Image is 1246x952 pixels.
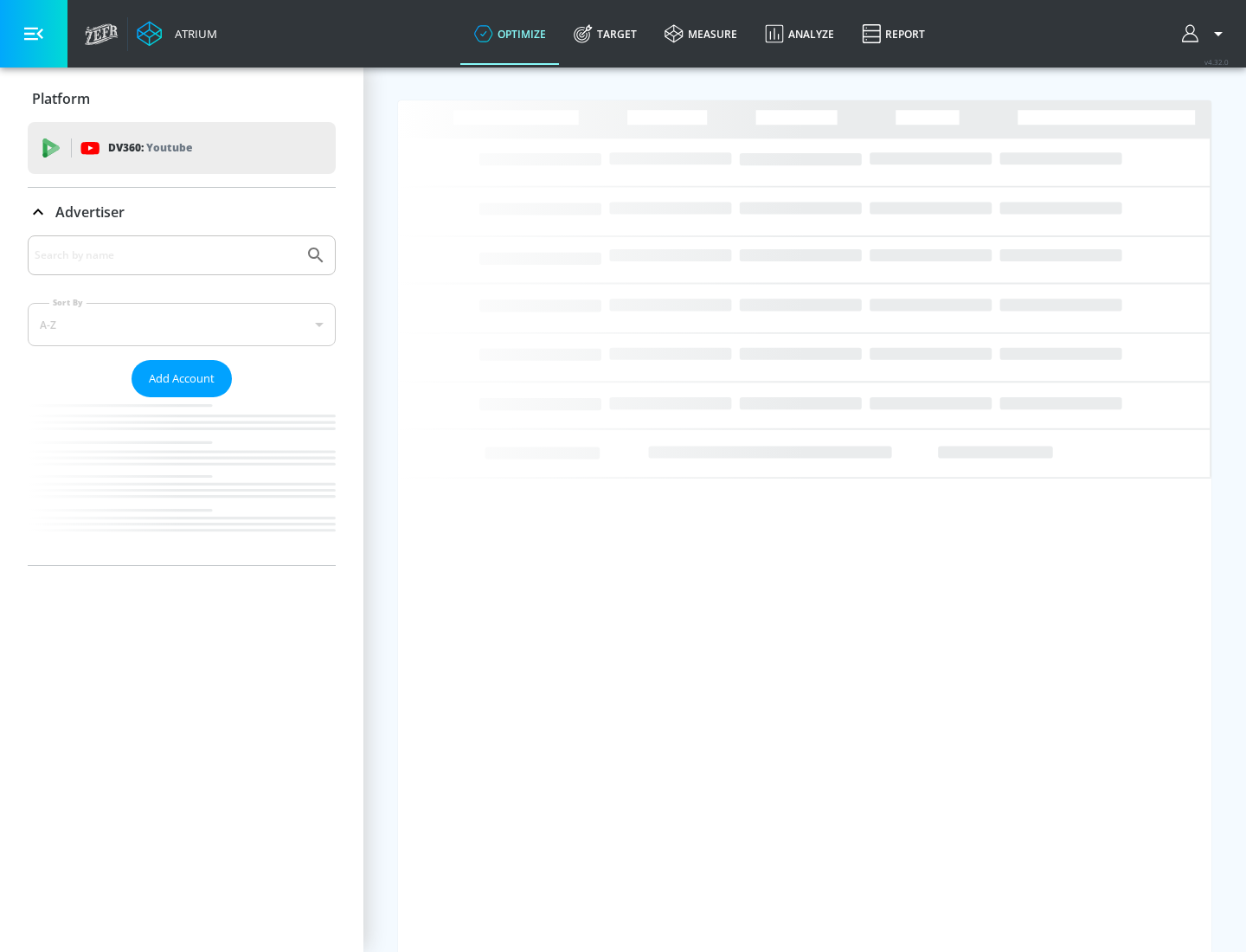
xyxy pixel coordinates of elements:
[146,138,192,157] p: Youtube
[560,3,651,65] a: Target
[28,188,336,236] div: Advertiser
[55,203,125,222] p: Advertiser
[848,3,939,65] a: Report
[35,244,297,267] input: Search by name
[28,74,336,123] div: Platform
[108,138,192,158] p: DV360:
[460,3,560,65] a: optimize
[28,303,336,346] div: A-Z
[49,297,87,308] label: Sort By
[168,26,217,42] div: Atrium
[651,3,751,65] a: measure
[137,21,217,47] a: Atrium
[1204,57,1229,67] span: v 4.32.0
[32,89,90,108] p: Platform
[28,235,336,565] div: Advertiser
[149,369,215,389] span: Add Account
[28,122,336,174] div: DV360: Youtube
[751,3,848,65] a: Analyze
[132,360,232,397] button: Add Account
[28,397,336,565] nav: list of Advertiser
